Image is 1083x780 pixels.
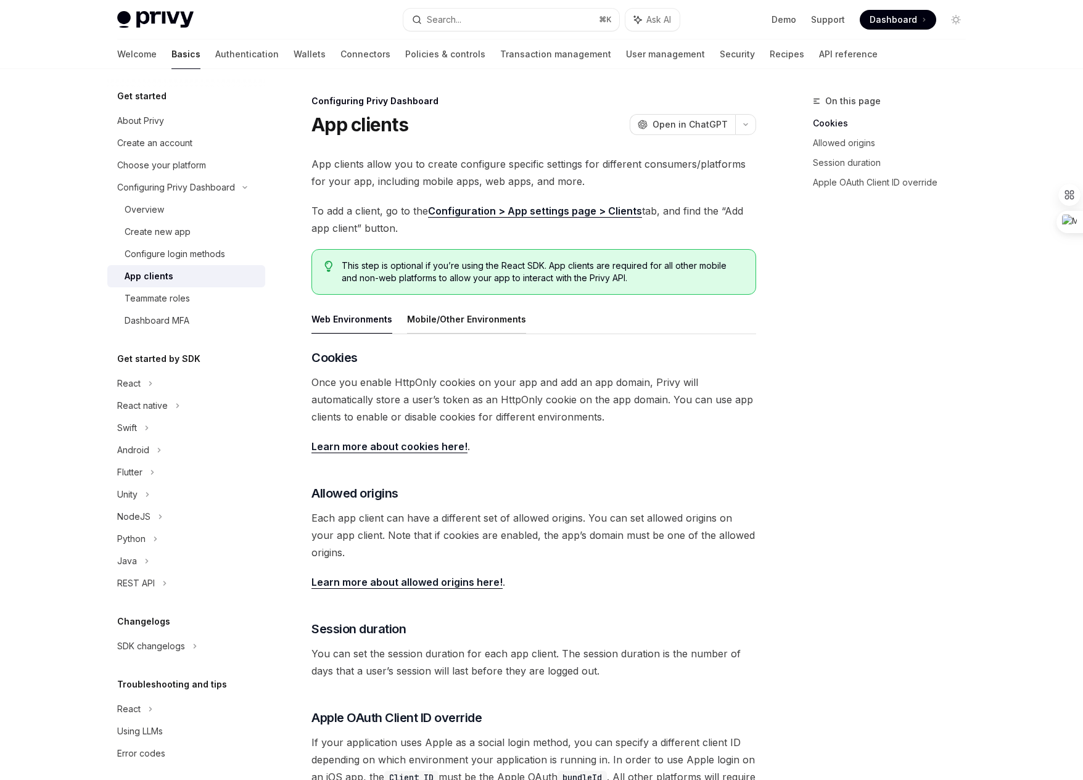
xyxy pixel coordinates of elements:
[117,113,164,128] div: About Privy
[870,14,917,26] span: Dashboard
[311,349,358,366] span: Cookies
[311,95,756,107] div: Configuring Privy Dashboard
[117,576,155,591] div: REST API
[117,746,165,761] div: Error codes
[340,39,390,69] a: Connectors
[107,132,265,154] a: Create an account
[311,305,392,334] button: Web Environments
[772,14,796,26] a: Demo
[117,639,185,654] div: SDK changelogs
[117,614,170,629] h5: Changelogs
[107,154,265,176] a: Choose your platform
[117,509,150,524] div: NodeJS
[107,199,265,221] a: Overview
[117,376,141,391] div: React
[311,438,756,455] span: .
[311,440,467,453] a: Learn more about cookies here!
[294,39,326,69] a: Wallets
[813,133,976,153] a: Allowed origins
[125,224,191,239] div: Create new app
[819,39,878,69] a: API reference
[117,702,141,716] div: React
[860,10,936,30] a: Dashboard
[107,243,265,265] a: Configure login methods
[946,10,966,30] button: Toggle dark mode
[599,15,612,25] span: ⌘ K
[646,14,671,26] span: Ask AI
[107,221,265,243] a: Create new app
[813,153,976,173] a: Session duration
[342,260,743,284] span: This step is optional if you’re using the React SDK. App clients are required for all other mobil...
[117,724,163,739] div: Using LLMs
[125,269,173,284] div: App clients
[311,709,482,726] span: Apple OAuth Client ID override
[813,173,976,192] a: Apple OAuth Client ID override
[117,443,149,458] div: Android
[770,39,804,69] a: Recipes
[117,677,227,692] h5: Troubleshooting and tips
[500,39,611,69] a: Transaction management
[117,465,142,480] div: Flutter
[117,158,206,173] div: Choose your platform
[811,14,845,26] a: Support
[311,113,408,136] h1: App clients
[407,305,526,334] button: Mobile/Other Environments
[311,374,756,425] span: Once you enable HttpOnly cookies on your app and add an app domain, Privy will automatically stor...
[117,532,146,546] div: Python
[125,202,164,217] div: Overview
[311,645,756,679] span: You can set the session duration for each app client. The session duration is the number of days ...
[107,287,265,310] a: Teammate roles
[311,576,503,589] a: Learn more about allowed origins here!
[428,205,642,218] a: Configuration > App settings page > Clients
[311,202,756,237] span: To add a client, go to the tab, and find the “Add app client” button.
[107,310,265,332] a: Dashboard MFA
[311,509,756,561] span: Each app client can have a different set of allowed origins. You can set allowed origins on your ...
[427,12,461,27] div: Search...
[125,313,189,328] div: Dashboard MFA
[107,110,265,132] a: About Privy
[405,39,485,69] a: Policies & controls
[107,720,265,742] a: Using LLMs
[125,247,225,261] div: Configure login methods
[813,113,976,133] a: Cookies
[311,573,756,591] span: .
[653,118,728,131] span: Open in ChatGPT
[117,487,138,502] div: Unity
[117,398,168,413] div: React native
[117,554,137,569] div: Java
[324,261,333,272] svg: Tip
[403,9,619,31] button: Search...⌘K
[171,39,200,69] a: Basics
[311,155,756,190] span: App clients allow you to create configure specific settings for different consumers/platforms for...
[117,39,157,69] a: Welcome
[825,94,881,109] span: On this page
[117,180,235,195] div: Configuring Privy Dashboard
[117,351,200,366] h5: Get started by SDK
[630,114,735,135] button: Open in ChatGPT
[625,9,680,31] button: Ask AI
[125,291,190,306] div: Teammate roles
[215,39,279,69] a: Authentication
[117,136,192,150] div: Create an account
[107,265,265,287] a: App clients
[311,620,406,638] span: Session duration
[117,11,194,28] img: light logo
[311,485,398,502] span: Allowed origins
[117,89,167,104] h5: Get started
[626,39,705,69] a: User management
[117,421,137,435] div: Swift
[107,742,265,765] a: Error codes
[720,39,755,69] a: Security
